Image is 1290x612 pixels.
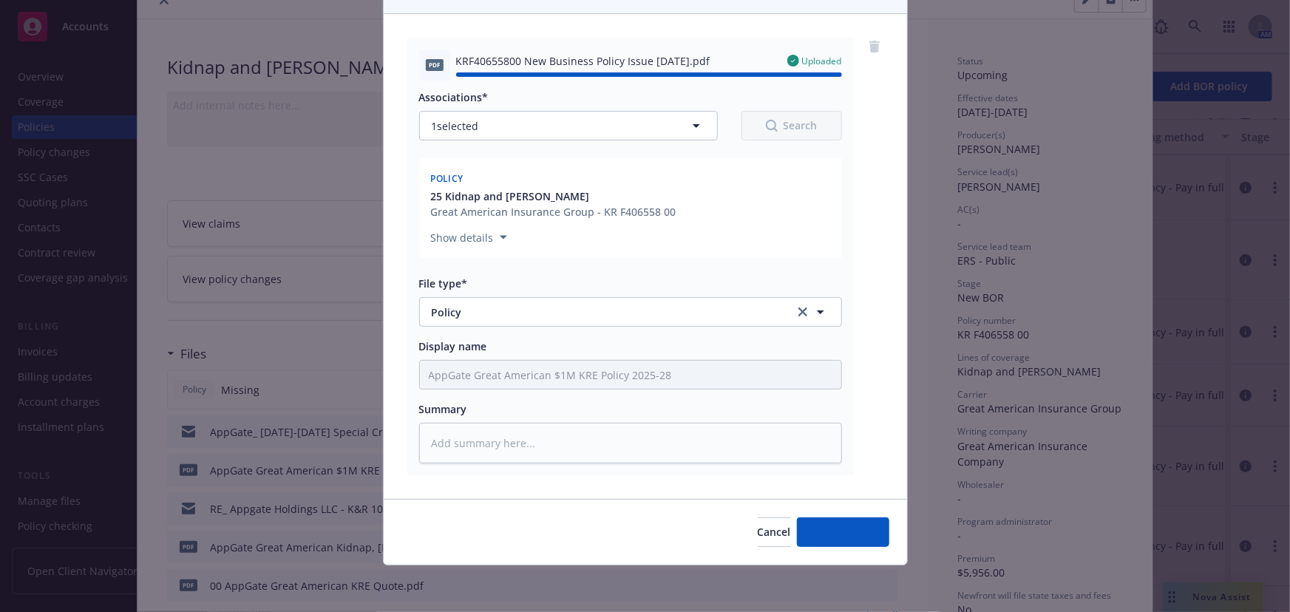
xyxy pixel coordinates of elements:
button: Add files [797,517,889,547]
span: Cancel [758,525,791,539]
input: Add display name here... [420,361,841,389]
span: Summary [419,402,467,416]
span: Add files [821,525,865,539]
button: Cancel [758,517,791,547]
